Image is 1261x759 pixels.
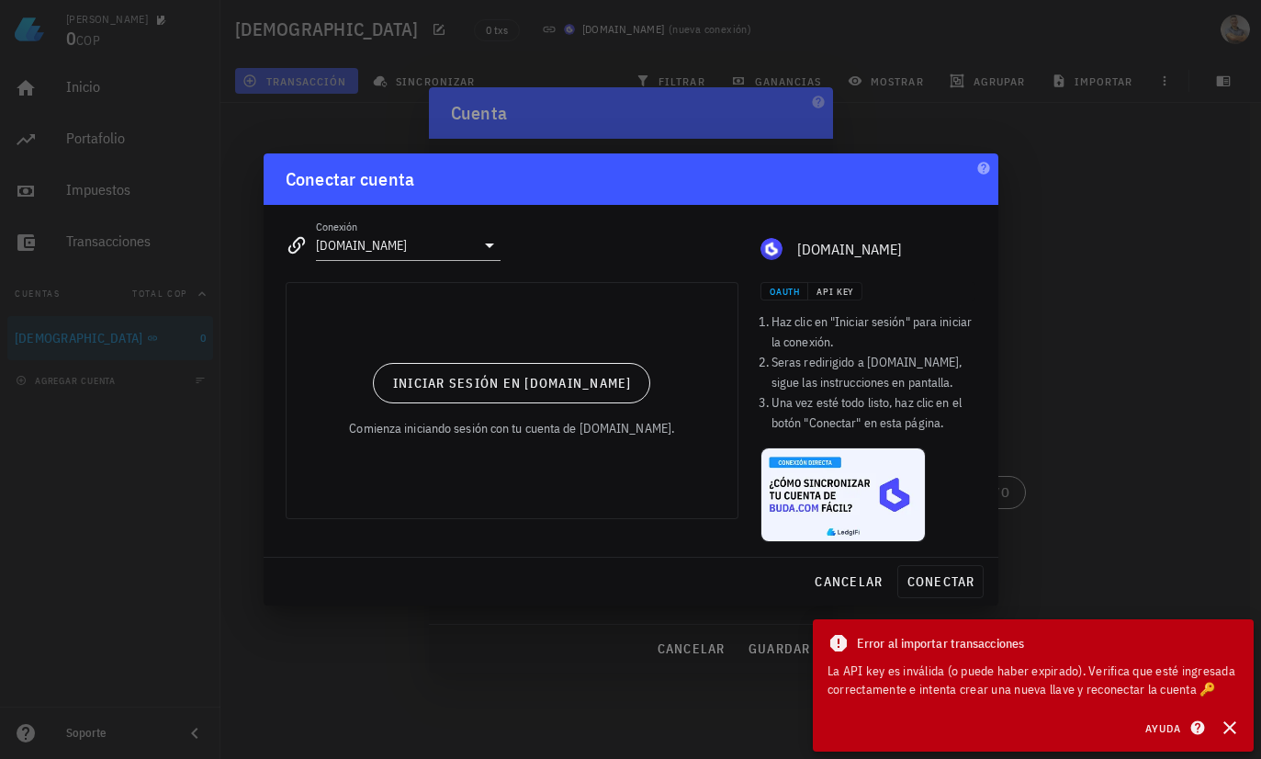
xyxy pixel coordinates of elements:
li: Seras redirigido a [DOMAIN_NAME], sigue las instrucciones en pantalla. [771,352,976,392]
div: Conectar cuenta [286,164,415,194]
label: Conexión [316,220,357,233]
button: cancelar [806,565,890,598]
button: Iniciar sesión en [DOMAIN_NAME] [373,363,650,403]
button: conectar [897,565,983,598]
div: Comienza iniciando sesión con tu cuenta de [DOMAIN_NAME]. [349,418,674,438]
span: Ayuda [1144,719,1201,736]
li: Una vez esté todo listo, haz clic en el botón "Conectar" en esta página. [771,392,976,433]
div: [DOMAIN_NAME] [797,241,976,258]
button: Ayuda [1133,715,1213,741]
button: API Key [808,282,862,300]
span: conectar [906,573,974,590]
span: cancelar [814,573,883,590]
li: Haz clic en "Iniciar sesión" para iniciar la conexión. [771,312,976,352]
span: Error al importar transacciones [857,633,1024,653]
span: API Key [816,286,854,298]
button: OAuth [760,282,808,300]
span: Iniciar sesión en [DOMAIN_NAME] [392,375,632,391]
div: La API key es inválida (o puede haber expirado). Verifica que esté ingresada correctamente e inte... [828,662,1239,698]
span: OAuth [769,286,800,298]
